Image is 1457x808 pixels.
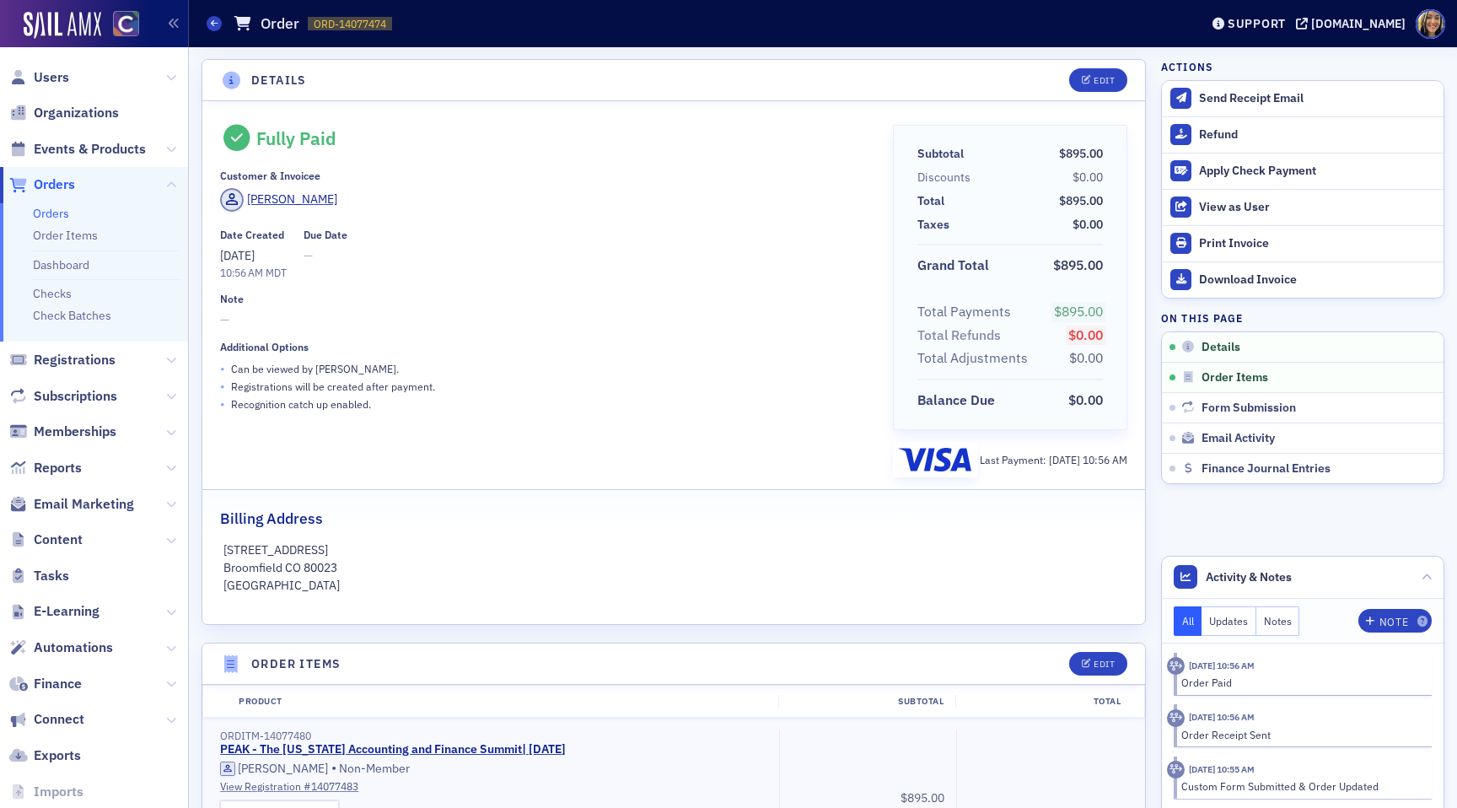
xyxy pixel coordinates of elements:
[33,228,98,243] a: Order Items
[1068,391,1103,408] span: $0.00
[34,710,84,729] span: Connect
[1416,9,1445,39] span: Profile
[917,256,989,276] div: Grand Total
[251,655,341,673] h4: Order Items
[1073,170,1103,185] span: $0.00
[33,257,89,272] a: Dashboard
[34,387,117,406] span: Subscriptions
[34,567,69,585] span: Tasks
[256,127,336,149] div: Fully Paid
[24,12,101,39] img: SailAMX
[1358,609,1432,633] button: Note
[1311,16,1406,31] div: [DOMAIN_NAME]
[1069,68,1127,92] button: Edit
[220,266,263,279] time: 10:56 AM
[917,169,970,186] div: Discounts
[1059,146,1103,161] span: $895.00
[223,541,1125,559] p: [STREET_ADDRESS]
[314,17,386,31] span: ORD-14077474
[1202,401,1296,416] span: Form Submission
[917,216,955,234] span: Taxes
[34,531,83,549] span: Content
[263,266,287,279] span: MDT
[34,68,69,87] span: Users
[223,559,1125,577] p: Broomfield CO 80023
[220,188,337,212] a: [PERSON_NAME]
[9,423,116,441] a: Memberships
[1162,81,1444,116] button: Send Receipt Email
[33,308,111,323] a: Check Batches
[1162,189,1444,225] button: View as User
[901,790,944,805] span: $895.00
[917,348,1034,369] span: Total Adjustments
[227,695,778,708] div: Product
[9,351,116,369] a: Registrations
[1069,652,1127,676] button: Edit
[220,360,225,378] span: •
[917,145,970,163] span: Subtotal
[917,391,1001,411] span: Balance Due
[220,742,566,757] a: PEAK - The [US_STATE] Accounting and Finance Summit| [DATE]
[1174,606,1202,636] button: All
[1256,606,1300,636] button: Notes
[34,638,113,657] span: Automations
[1162,153,1444,189] button: Apply Check Payment
[1069,349,1103,366] span: $0.00
[220,229,284,241] div: Date Created
[9,783,83,801] a: Imports
[34,423,116,441] span: Memberships
[220,170,320,182] div: Customer & Invoicee
[220,762,328,777] a: [PERSON_NAME]
[231,379,435,394] p: Registrations will be created after payment.
[1199,91,1435,106] div: Send Receipt Email
[34,351,116,369] span: Registrations
[33,206,69,221] a: Orders
[231,361,399,376] p: Can be viewed by [PERSON_NAME] .
[917,192,950,210] span: Total
[9,602,99,621] a: E-Learning
[34,783,83,801] span: Imports
[1202,370,1268,385] span: Order Items
[1379,617,1408,627] div: Note
[1167,709,1185,727] div: Activity
[34,495,134,514] span: Email Marketing
[9,175,75,194] a: Orders
[304,247,347,265] span: —
[220,760,767,777] div: Non-Member
[9,746,81,765] a: Exports
[1059,193,1103,208] span: $895.00
[113,11,139,37] img: SailAMX
[261,13,299,34] h1: Order
[220,248,255,263] span: [DATE]
[1167,657,1185,675] div: Activity
[231,396,371,412] p: Recognition catch up enabled.
[33,286,72,301] a: Checks
[1053,256,1103,273] span: $895.00
[9,638,113,657] a: Automations
[1083,453,1127,466] span: 10:56 AM
[9,459,82,477] a: Reports
[34,602,99,621] span: E-Learning
[917,145,964,163] div: Subtotal
[220,396,225,413] span: •
[917,348,1028,369] div: Total Adjustments
[247,191,337,208] div: [PERSON_NAME]
[1167,761,1185,778] div: Activity
[9,68,69,87] a: Users
[1049,453,1083,466] span: [DATE]
[1161,310,1444,326] h4: On this page
[9,104,119,122] a: Organizations
[778,695,955,708] div: Subtotal
[304,229,347,241] div: Due Date
[1189,763,1255,775] time: 10/14/2025 10:55 AM
[238,762,328,777] div: [PERSON_NAME]
[34,675,82,693] span: Finance
[9,140,146,159] a: Events & Products
[9,495,134,514] a: Email Marketing
[917,302,1017,322] span: Total Payments
[1068,326,1103,343] span: $0.00
[220,778,767,794] a: View Registration #14077483
[955,695,1132,708] div: Total
[917,326,1007,346] span: Total Refunds
[917,256,995,276] span: Grand Total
